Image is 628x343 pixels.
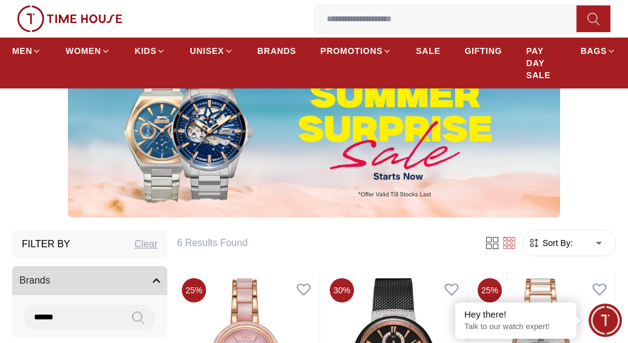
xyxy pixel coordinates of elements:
div: Hey there! [464,308,567,321]
div: Clear [135,237,158,251]
a: PROMOTIONS [321,40,392,62]
span: PAY DAY SALE [526,45,556,81]
button: Sort By: [528,237,573,249]
span: WOMEN [65,45,101,57]
a: UNISEX [190,40,233,62]
h6: 6 Results Found [177,236,469,250]
a: WOMEN [65,40,110,62]
img: ... [68,45,560,218]
span: 25 % [182,278,206,302]
a: MEN [12,40,41,62]
span: GIFTING [464,45,502,57]
a: BRANDS [258,40,296,62]
a: KIDS [135,40,165,62]
span: BAGS [581,45,607,57]
div: Chat Widget [589,304,622,337]
a: GIFTING [464,40,502,62]
span: SALE [416,45,440,57]
span: Sort By: [540,237,573,249]
span: UNISEX [190,45,224,57]
h3: Filter By [22,237,70,251]
span: PROMOTIONS [321,45,383,57]
span: MEN [12,45,32,57]
p: Talk to our watch expert! [464,322,567,332]
span: 25 % [478,278,502,302]
span: 30 % [330,278,354,302]
button: Brands [12,266,167,295]
span: KIDS [135,45,156,57]
img: ... [17,5,122,32]
a: SALE [416,40,440,62]
a: BAGS [581,40,616,62]
span: BRANDS [258,45,296,57]
span: Brands [19,273,50,288]
a: PAY DAY SALE [526,40,556,86]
